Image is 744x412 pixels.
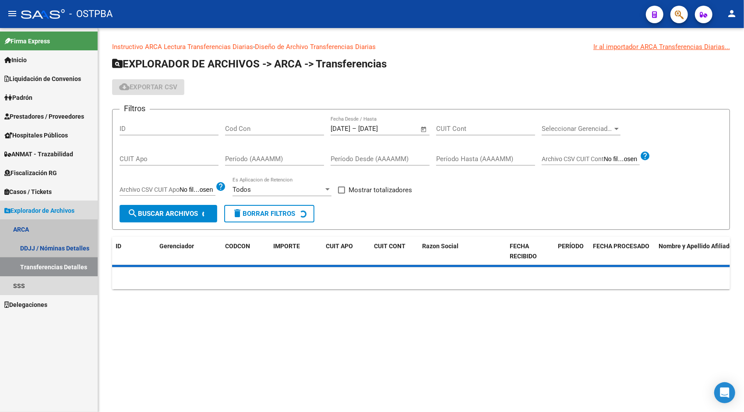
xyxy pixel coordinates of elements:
span: Liquidación de Convenios [4,74,81,84]
input: Fecha fin [358,125,401,133]
datatable-header-cell: ID [112,237,156,266]
button: Borrar Filtros [224,205,314,222]
datatable-header-cell: CODCON [222,237,252,266]
datatable-header-cell: PERÍODO [554,237,589,266]
mat-icon: person [726,8,737,19]
span: Buscar Archivos [127,210,198,218]
span: PERÍODO [558,243,584,250]
span: Firma Express [4,36,50,46]
span: Hospitales Públicos [4,130,68,140]
span: Prestadores / Proveedores [4,112,84,121]
datatable-header-cell: CUIT CONT [370,237,419,266]
datatable-header-cell: FECHA PROCESADO [589,237,655,266]
span: ANMAT - Trazabilidad [4,149,73,159]
span: Borrar Filtros [232,210,295,218]
span: Mostrar totalizadores [349,185,412,195]
button: Exportar CSV [112,79,184,95]
span: Inicio [4,55,27,65]
mat-icon: help [215,181,226,192]
span: Casos / Tickets [4,187,52,197]
mat-icon: menu [7,8,18,19]
button: Open calendar [419,124,429,134]
span: Nombre y Apellido Afiliado [659,243,733,250]
mat-icon: delete [232,208,243,218]
span: CODCON [225,243,250,250]
p: - [112,42,730,52]
button: Buscar Archivos [120,205,217,222]
datatable-header-cell: Gerenciador [156,237,222,266]
datatable-header-cell: Razon Social [419,237,506,266]
h3: Filtros [120,102,150,115]
datatable-header-cell: IMPORTE [270,237,322,266]
span: Gerenciador [159,243,194,250]
mat-icon: search [127,208,138,218]
div: Ir al importador ARCA Transferencias Diarias... [593,42,730,52]
span: Explorador de Archivos [4,206,74,215]
span: EXPLORADOR DE ARCHIVOS -> ARCA -> Transferencias [112,58,387,70]
span: ID [116,243,121,250]
datatable-header-cell: Nombre y Apellido Afiliado [655,237,743,266]
span: Seleccionar Gerenciador [542,125,613,133]
span: Todos [233,186,251,194]
span: CUIT APO [326,243,353,250]
span: Archivo CSV CUIT Cont [542,155,604,162]
span: FECHA RECIBIDO [510,243,537,260]
span: - OSTPBA [69,4,113,24]
mat-icon: cloud_download [119,81,130,92]
span: Padrón [4,93,32,102]
a: Instructivo ARCA Lectura Transferencias Diarias [112,43,253,51]
input: Archivo CSV CUIT Cont [604,155,640,163]
datatable-header-cell: FECHA RECIBIDO [506,237,554,266]
span: Razon Social [422,243,458,250]
input: Fecha inicio [331,125,350,133]
datatable-header-cell: CUIT APO [322,237,370,266]
span: Exportar CSV [119,83,177,91]
span: IMPORTE [273,243,300,250]
div: Open Intercom Messenger [714,382,735,403]
span: Delegaciones [4,300,47,310]
span: Archivo CSV CUIT Apo [120,186,180,193]
span: CUIT CONT [374,243,405,250]
span: FECHA PROCESADO [593,243,649,250]
a: Diseño de Archivo Transferencias Diarias [255,43,376,51]
span: Fiscalización RG [4,168,57,178]
mat-icon: help [640,151,650,161]
input: Archivo CSV CUIT Apo [180,186,215,194]
span: – [352,125,356,133]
